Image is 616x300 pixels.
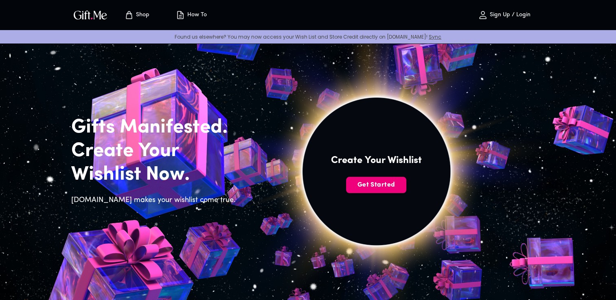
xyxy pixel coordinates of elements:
[71,195,241,206] h6: [DOMAIN_NAME] makes your wishlist come true.
[71,116,241,139] h2: Gifts Manifested.
[488,12,531,19] p: Sign Up / Login
[7,33,609,40] p: Found us elsewhere? You may now access your Wish List and Store Credit directly on [DOMAIN_NAME]!
[185,12,207,19] p: How To
[346,177,406,193] button: Get Started
[169,2,214,28] button: How To
[114,2,159,28] button: Store page
[464,2,545,28] button: Sign Up / Login
[72,9,109,21] img: GiftMe Logo
[175,10,185,20] img: how-to.svg
[331,154,422,167] h4: Create Your Wishlist
[71,163,241,187] h2: Wishlist Now.
[71,139,241,163] h2: Create Your
[71,10,110,20] button: GiftMe Logo
[429,33,441,40] a: Sync
[346,180,406,189] span: Get Started
[134,12,149,19] p: Shop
